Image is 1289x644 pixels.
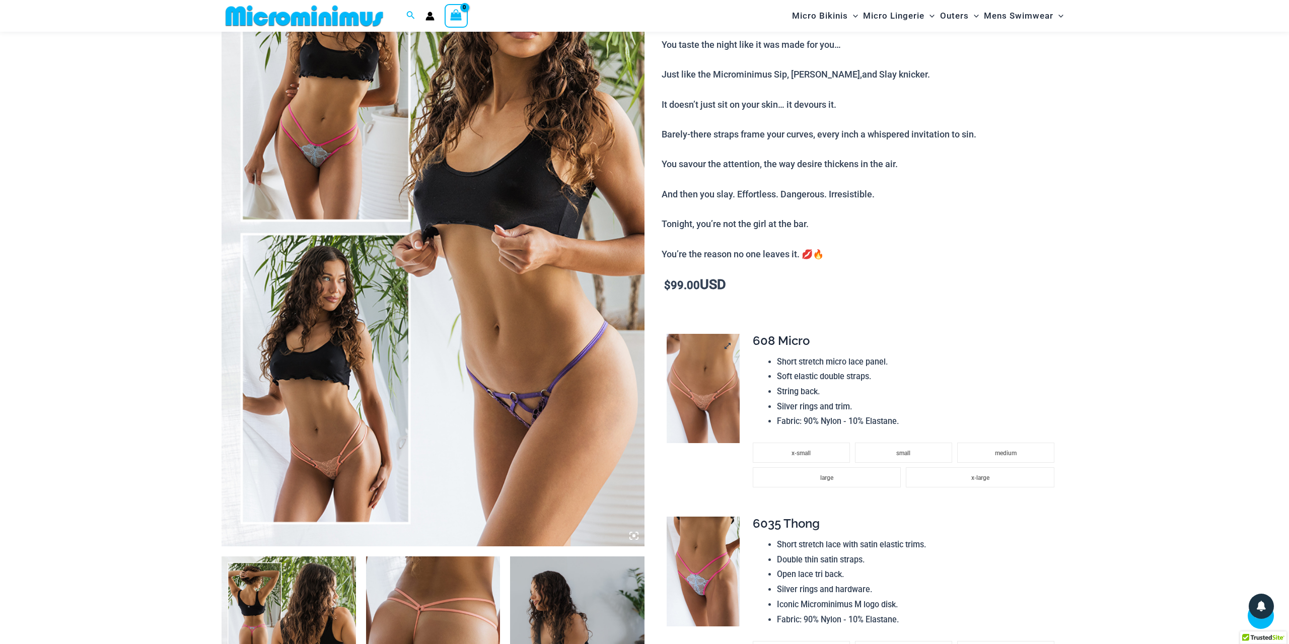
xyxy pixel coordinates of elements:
li: Silver rings and hardware. [777,582,1059,597]
a: OutersMenu ToggleMenu Toggle [938,3,981,29]
span: 608 Micro [753,333,810,348]
p: One sip. Slow, deliberate. You taste the night like it was made for you… Just like the Microminim... [662,7,1067,261]
a: Mens SwimwearMenu ToggleMenu Toggle [981,3,1066,29]
a: Micro BikinisMenu ToggleMenu Toggle [790,3,861,29]
li: Iconic Microminimus M logo disk. [777,597,1059,612]
span: small [896,450,910,457]
li: Fabric: 90% Nylon - 10% Elastane. [777,414,1059,429]
span: Menu Toggle [1053,3,1063,29]
span: Mens Swimwear [984,3,1053,29]
img: MM SHOP LOGO FLAT [222,5,387,27]
img: Sip Bellini 608 Micro Thong [667,334,740,444]
li: large [753,467,901,487]
a: View Shopping Cart, empty [445,4,468,27]
li: Short stretch lace with satin elastic trims. [777,537,1059,552]
li: Soft elastic double straps. [777,369,1059,384]
a: Account icon link [425,12,435,21]
li: Open lace tri back. [777,567,1059,582]
li: x-large [906,467,1054,487]
span: x-small [792,450,811,457]
img: Savour Cotton Candy 6035 Thong [667,517,740,626]
a: Search icon link [406,10,415,22]
li: Silver rings and trim. [777,399,1059,414]
a: Micro LingerieMenu ToggleMenu Toggle [861,3,937,29]
bdi: 99.00 [664,279,700,292]
li: medium [957,443,1054,463]
span: Menu Toggle [924,3,935,29]
span: Micro Lingerie [863,3,924,29]
span: medium [995,450,1017,457]
li: Short stretch micro lace panel. [777,354,1059,370]
span: Micro Bikinis [792,3,848,29]
span: Menu Toggle [969,3,979,29]
li: small [855,443,952,463]
p: USD [662,277,1067,293]
li: Fabric: 90% Nylon - 10% Elastane. [777,612,1059,627]
span: large [820,474,833,481]
li: x-small [753,443,850,463]
li: Double thin satin straps. [777,552,1059,567]
span: Outers [940,3,969,29]
li: String back. [777,384,1059,399]
span: 6035 Thong [753,516,820,531]
span: Menu Toggle [848,3,858,29]
span: x-large [971,474,989,481]
span: $ [664,279,671,292]
nav: Site Navigation [788,2,1067,30]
